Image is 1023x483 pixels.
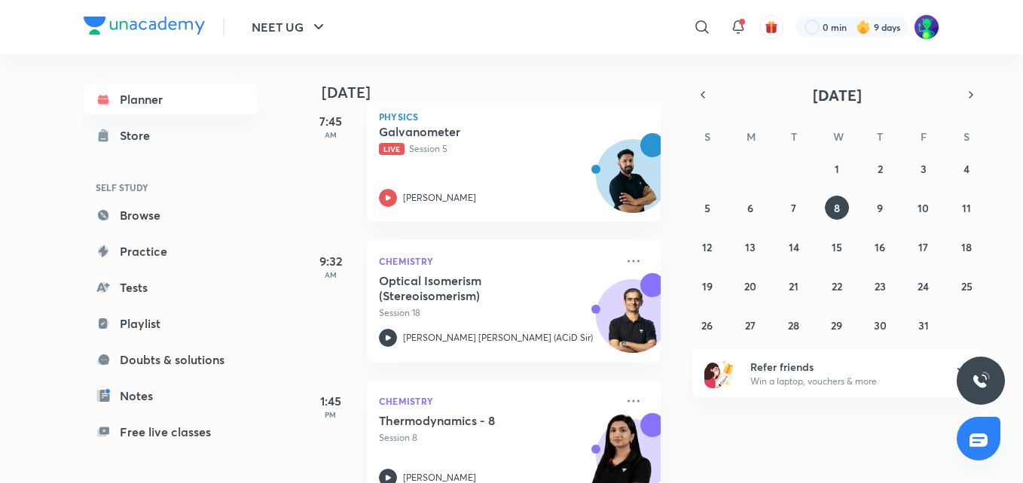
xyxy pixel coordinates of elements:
abbr: October 31, 2025 [918,318,929,333]
div: Store [120,126,159,144]
button: October 29, 2025 [825,313,849,337]
p: AM [301,270,361,279]
h6: Refer friends [750,359,936,375]
button: October 3, 2025 [912,156,936,181]
a: Company Logo [84,17,205,38]
abbr: October 23, 2025 [875,279,886,293]
button: October 22, 2025 [825,274,849,298]
abbr: October 8, 2025 [834,201,840,215]
abbr: Friday [921,129,927,144]
button: October 5, 2025 [695,196,719,220]
button: October 31, 2025 [912,313,936,337]
h5: 9:32 [301,252,361,270]
a: Practice [84,236,258,266]
a: Doubts & solutions [84,345,258,375]
button: October 16, 2025 [868,235,892,259]
img: Avatar [597,147,669,220]
button: October 12, 2025 [695,235,719,259]
img: Avatar [597,287,669,360]
span: Live [379,143,405,155]
abbr: October 4, 2025 [963,162,970,176]
button: October 2, 2025 [868,156,892,181]
abbr: October 30, 2025 [874,318,887,333]
button: October 11, 2025 [954,196,979,220]
p: Win a laptop, vouchers & more [750,375,936,388]
a: Free live classes [84,417,258,447]
h5: Thermodynamics - 8 [379,413,566,428]
button: October 9, 2025 [868,196,892,220]
abbr: October 14, 2025 [789,240,799,254]
abbr: Tuesday [791,129,797,144]
abbr: October 17, 2025 [918,240,928,254]
abbr: October 10, 2025 [918,201,929,215]
button: October 6, 2025 [738,196,762,220]
abbr: October 25, 2025 [961,279,973,293]
abbr: October 7, 2025 [791,201,796,215]
abbr: October 24, 2025 [918,279,929,293]
button: October 7, 2025 [782,196,806,220]
abbr: Saturday [963,129,970,144]
h5: 1:45 [301,392,361,410]
button: October 28, 2025 [782,313,806,337]
abbr: October 22, 2025 [832,279,842,293]
span: [DATE] [813,85,862,105]
a: Planner [84,84,258,114]
button: [DATE] [713,84,960,105]
button: October 14, 2025 [782,235,806,259]
button: October 27, 2025 [738,313,762,337]
button: October 18, 2025 [954,235,979,259]
abbr: October 11, 2025 [962,201,971,215]
button: October 25, 2025 [954,274,979,298]
abbr: October 15, 2025 [832,240,842,254]
p: AM [301,130,361,139]
a: Notes [84,381,258,411]
button: October 13, 2025 [738,235,762,259]
button: October 30, 2025 [868,313,892,337]
abbr: October 18, 2025 [961,240,972,254]
abbr: October 12, 2025 [702,240,712,254]
abbr: October 20, 2025 [744,279,756,293]
button: avatar [759,15,783,39]
abbr: Monday [747,129,756,144]
abbr: October 21, 2025 [789,279,799,293]
a: Store [84,120,258,150]
abbr: October 19, 2025 [702,279,713,293]
p: Session 5 [379,142,615,156]
button: October 26, 2025 [695,313,719,337]
a: Browse [84,200,258,230]
p: Physics [379,112,649,121]
p: Chemistry [379,392,615,410]
button: October 8, 2025 [825,196,849,220]
button: October 15, 2025 [825,235,849,259]
h4: [DATE] [322,84,676,102]
img: ttu [972,372,990,390]
img: Company Logo [84,17,205,35]
p: [PERSON_NAME] [403,191,476,205]
button: October 1, 2025 [825,156,849,181]
p: [PERSON_NAME] [PERSON_NAME] (ACiD Sir) [403,331,593,345]
abbr: October 1, 2025 [835,162,839,176]
p: Session 18 [379,306,615,320]
a: Playlist [84,308,258,339]
abbr: October 3, 2025 [921,162,927,176]
a: Tests [84,272,258,302]
img: avatar [765,20,778,34]
img: Kaushiki Srivastava [914,14,939,40]
abbr: October 26, 2025 [701,318,713,333]
button: October 23, 2025 [868,274,892,298]
abbr: October 2, 2025 [878,162,883,176]
button: October 4, 2025 [954,156,979,181]
abbr: October 6, 2025 [747,201,753,215]
button: October 19, 2025 [695,274,719,298]
h6: SELF STUDY [84,175,258,200]
abbr: October 13, 2025 [745,240,756,254]
button: NEET UG [243,12,337,42]
abbr: October 16, 2025 [875,240,885,254]
h5: Optical Isomerism (Stereoisomerism) [379,273,566,303]
button: October 20, 2025 [738,274,762,298]
abbr: October 9, 2025 [877,201,883,215]
h5: Galvanometer [379,124,566,139]
abbr: October 5, 2025 [704,201,710,215]
abbr: Wednesday [833,129,844,144]
button: October 10, 2025 [912,196,936,220]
